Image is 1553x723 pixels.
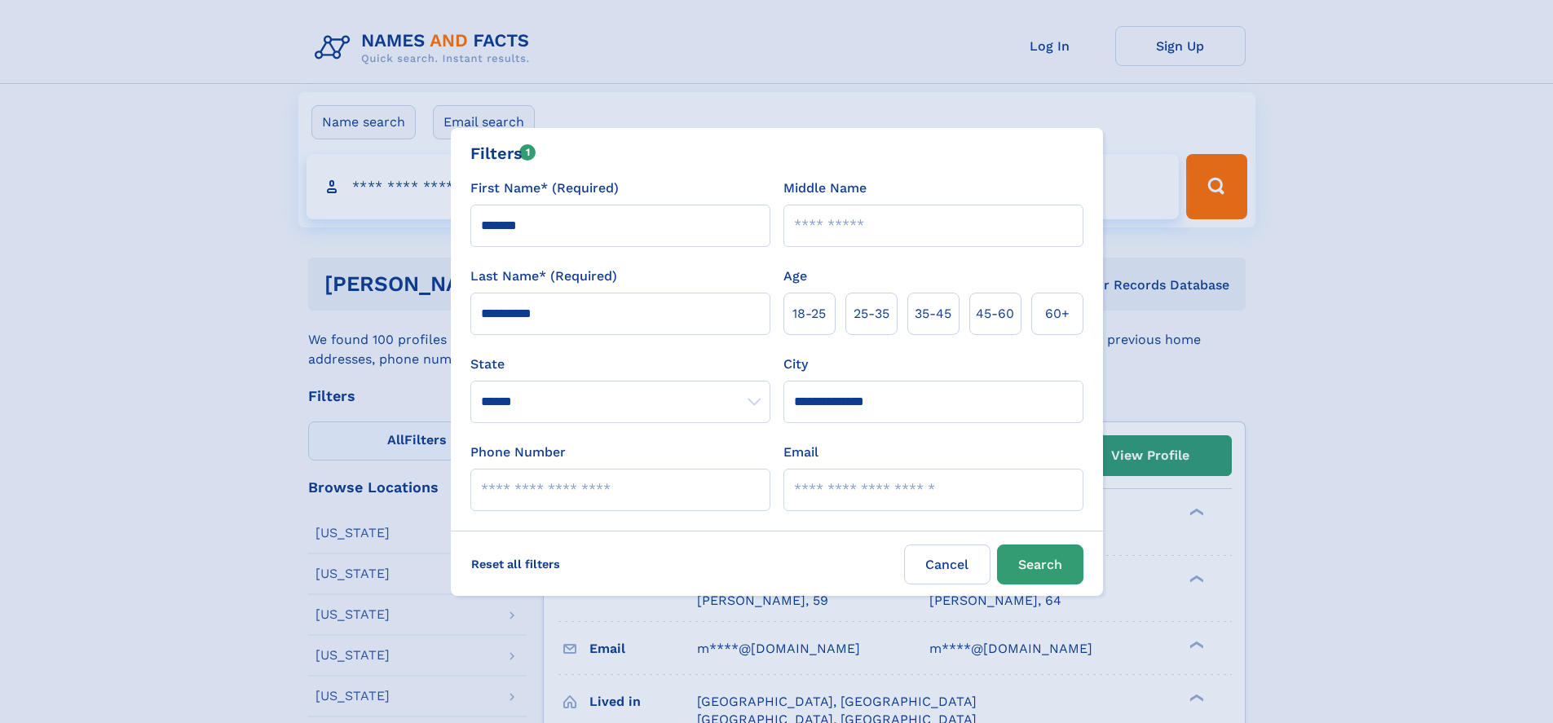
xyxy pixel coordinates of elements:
div: Filters [470,141,536,165]
label: State [470,355,770,374]
label: Phone Number [470,443,566,462]
span: 35‑45 [915,304,951,324]
span: 18‑25 [792,304,826,324]
label: Middle Name [783,179,867,198]
label: Age [783,267,807,286]
label: Reset all filters [461,544,571,584]
button: Search [997,544,1083,584]
span: 60+ [1045,304,1070,324]
label: Cancel [904,544,990,584]
label: First Name* (Required) [470,179,619,198]
label: Last Name* (Required) [470,267,617,286]
span: 25‑35 [854,304,889,324]
span: 45‑60 [976,304,1014,324]
label: Email [783,443,818,462]
label: City [783,355,808,374]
